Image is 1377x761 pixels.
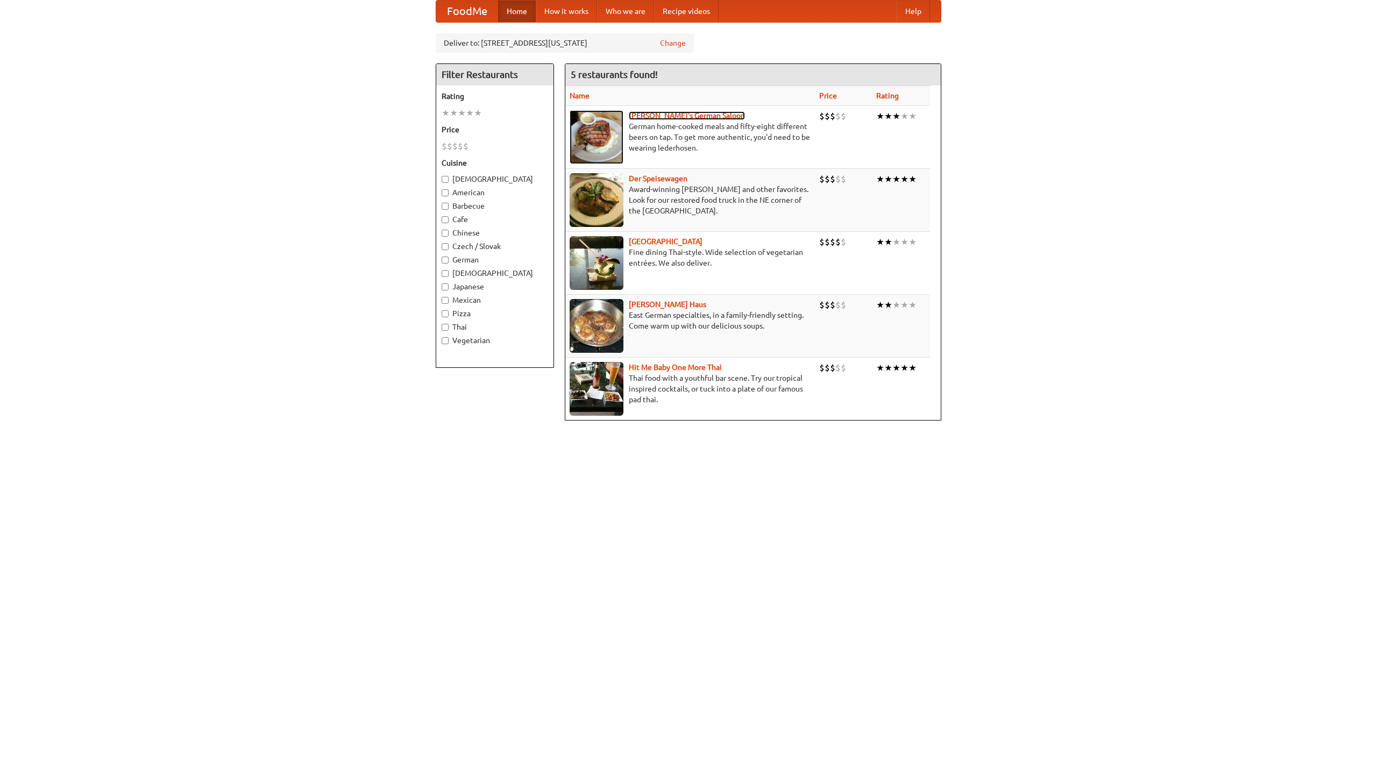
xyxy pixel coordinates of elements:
li: ★ [900,110,908,122]
img: esthers.jpg [570,110,623,164]
input: Chinese [442,230,449,237]
label: American [442,187,548,198]
li: $ [825,236,830,248]
li: ★ [884,110,892,122]
li: $ [458,140,463,152]
li: $ [825,299,830,311]
li: $ [841,362,846,374]
h5: Cuisine [442,158,548,168]
h5: Price [442,124,548,135]
img: satay.jpg [570,236,623,290]
li: ★ [900,362,908,374]
input: Barbecue [442,203,449,210]
li: $ [841,173,846,185]
p: Fine dining Thai-style. Wide selection of vegetarian entrées. We also deliver. [570,247,811,268]
li: $ [830,110,835,122]
label: Barbecue [442,201,548,211]
li: ★ [876,236,884,248]
label: [DEMOGRAPHIC_DATA] [442,268,548,279]
p: German home-cooked meals and fifty-eight different beers on tap. To get more authentic, you'd nee... [570,121,811,153]
li: ★ [892,299,900,311]
li: $ [819,362,825,374]
a: [PERSON_NAME]'s German Saloon [629,111,745,120]
li: ★ [908,362,917,374]
label: Thai [442,322,548,332]
li: ★ [900,236,908,248]
p: Thai food with a youthful bar scene. Try our tropical inspired cocktails, or tuck into a plate of... [570,373,811,405]
li: $ [447,140,452,152]
li: ★ [892,236,900,248]
li: ★ [450,107,458,119]
li: ★ [892,362,900,374]
label: [DEMOGRAPHIC_DATA] [442,174,548,184]
li: $ [819,299,825,311]
a: Home [498,1,536,22]
li: $ [825,110,830,122]
input: Thai [442,324,449,331]
a: Rating [876,91,899,100]
li: $ [841,110,846,122]
li: $ [452,140,458,152]
a: Price [819,91,837,100]
a: FoodMe [436,1,498,22]
label: Cafe [442,214,548,225]
input: Mexican [442,297,449,304]
li: ★ [892,110,900,122]
li: ★ [876,110,884,122]
li: $ [830,362,835,374]
img: speisewagen.jpg [570,173,623,227]
li: ★ [884,299,892,311]
label: Pizza [442,308,548,319]
li: $ [835,236,841,248]
li: ★ [884,236,892,248]
li: $ [835,299,841,311]
li: ★ [900,299,908,311]
input: Cafe [442,216,449,223]
li: ★ [884,173,892,185]
li: $ [819,110,825,122]
a: [GEOGRAPHIC_DATA] [629,237,702,246]
li: $ [463,140,469,152]
li: ★ [442,107,450,119]
li: ★ [876,173,884,185]
li: ★ [900,173,908,185]
li: $ [841,299,846,311]
a: [PERSON_NAME] Haus [629,300,706,309]
li: $ [830,236,835,248]
a: Who we are [597,1,654,22]
label: Mexican [442,295,548,305]
input: American [442,189,449,196]
label: Vegetarian [442,335,548,346]
li: $ [825,362,830,374]
li: $ [819,173,825,185]
li: ★ [908,173,917,185]
input: [DEMOGRAPHIC_DATA] [442,270,449,277]
li: ★ [908,236,917,248]
li: ★ [466,107,474,119]
li: ★ [908,299,917,311]
a: Recipe videos [654,1,719,22]
input: German [442,257,449,264]
a: Der Speisewagen [629,174,687,183]
input: Czech / Slovak [442,243,449,250]
input: [DEMOGRAPHIC_DATA] [442,176,449,183]
li: ★ [876,299,884,311]
div: Deliver to: [STREET_ADDRESS][US_STATE] [436,33,694,53]
h4: Filter Restaurants [436,64,553,86]
img: kohlhaus.jpg [570,299,623,353]
input: Vegetarian [442,337,449,344]
label: Japanese [442,281,548,292]
li: $ [442,140,447,152]
label: Chinese [442,227,548,238]
a: Change [660,38,686,48]
a: Name [570,91,590,100]
li: $ [841,236,846,248]
ng-pluralize: 5 restaurants found! [571,69,658,80]
a: Hit Me Baby One More Thai [629,363,722,372]
li: ★ [458,107,466,119]
li: $ [830,299,835,311]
